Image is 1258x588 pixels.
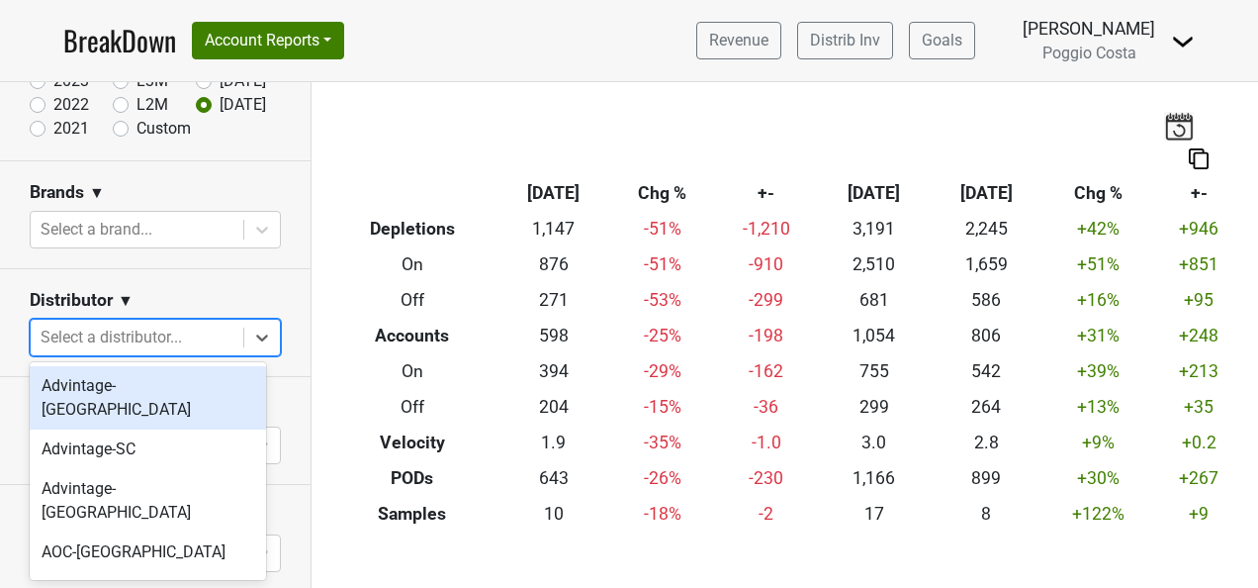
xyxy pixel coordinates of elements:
td: +0.2 [1154,425,1243,460]
td: +122 % [1042,496,1154,532]
td: +51 % [1042,247,1154,283]
td: -162 [715,354,818,390]
label: 2022 [53,93,89,117]
a: Goals [909,22,975,59]
td: -1,210 [715,212,818,247]
td: +13 % [1042,389,1154,425]
div: Advintage-[GEOGRAPHIC_DATA] [30,469,266,533]
td: 17 [818,496,930,532]
td: +267 [1154,460,1243,496]
td: +31 % [1042,319,1154,354]
a: Distrib Inv [797,22,893,59]
td: +9 [1154,496,1243,532]
a: Revenue [696,22,781,59]
td: -26 % [610,460,715,496]
label: Custom [136,117,191,141]
th: [DATE] [497,176,609,212]
td: -53 % [610,283,715,319]
th: Off [326,389,497,425]
td: 542 [930,354,1041,390]
div: [PERSON_NAME] [1023,16,1155,42]
h3: Brands [30,182,84,203]
td: 264 [930,389,1041,425]
td: 1,054 [818,319,930,354]
td: 643 [497,460,609,496]
td: -198 [715,319,818,354]
td: -36 [715,389,818,425]
th: [DATE] [930,176,1041,212]
th: Velocity [326,425,497,460]
td: -1.0 [715,425,818,460]
td: 204 [497,389,609,425]
th: +- [715,176,818,212]
td: +946 [1154,212,1243,247]
th: [DATE] [818,176,930,212]
td: +39 % [1042,354,1154,390]
td: -15 % [610,389,715,425]
th: Chg % [1042,176,1154,212]
th: On [326,354,497,390]
label: [DATE] [220,93,266,117]
img: Copy to clipboard [1189,148,1209,169]
td: +16 % [1042,283,1154,319]
td: 8 [930,496,1041,532]
th: Chg % [610,176,715,212]
img: last_updated_date [1164,112,1194,140]
td: 876 [497,247,609,283]
button: Account Reports [192,22,344,59]
td: 1,166 [818,460,930,496]
span: ▼ [118,289,134,313]
td: 1,147 [497,212,609,247]
td: -910 [715,247,818,283]
td: +95 [1154,283,1243,319]
td: +30 % [1042,460,1154,496]
td: 1.9 [497,425,609,460]
td: -35 % [610,425,715,460]
span: ▼ [89,181,105,205]
td: -18 % [610,496,715,532]
th: +- [1154,176,1243,212]
td: -51 % [610,212,715,247]
td: 3,191 [818,212,930,247]
td: 598 [497,319,609,354]
th: Depletions [326,212,497,247]
td: +851 [1154,247,1243,283]
td: 2.8 [930,425,1041,460]
td: 681 [818,283,930,319]
td: -25 % [610,319,715,354]
label: L2M [136,93,168,117]
th: Off [326,283,497,319]
td: +42 % [1042,212,1154,247]
td: 2,245 [930,212,1041,247]
td: +213 [1154,354,1243,390]
td: 10 [497,496,609,532]
td: -51 % [610,247,715,283]
td: -29 % [610,354,715,390]
td: 1,659 [930,247,1041,283]
td: +35 [1154,389,1243,425]
td: 271 [497,283,609,319]
td: -299 [715,283,818,319]
td: -230 [715,460,818,496]
label: 2021 [53,117,89,141]
td: 899 [930,460,1041,496]
th: Samples [326,496,497,532]
a: BreakDown [63,20,176,61]
td: 2,510 [818,247,930,283]
td: 3.0 [818,425,930,460]
td: +9 % [1042,425,1154,460]
div: Advintage-SC [30,430,266,469]
td: 586 [930,283,1041,319]
th: On [326,247,497,283]
span: Poggio Costa [1042,44,1136,62]
td: 806 [930,319,1041,354]
h3: Distributor [30,290,113,311]
th: Accounts [326,319,497,354]
td: 755 [818,354,930,390]
td: 394 [497,354,609,390]
img: Dropdown Menu [1171,30,1195,53]
div: Advintage-[GEOGRAPHIC_DATA] [30,366,266,430]
td: -2 [715,496,818,532]
td: +248 [1154,319,1243,354]
th: PODs [326,460,497,496]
